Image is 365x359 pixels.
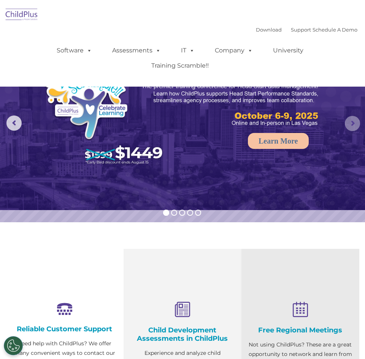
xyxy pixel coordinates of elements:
h4: Reliable Customer Support [11,325,118,333]
font: | [256,27,357,33]
a: IT [173,43,202,58]
a: Schedule A Demo [313,27,357,33]
a: Download [256,27,282,33]
iframe: Chat Widget [240,277,365,359]
h4: Child Development Assessments in ChildPlus [129,326,236,343]
button: Cookies Settings [4,336,23,355]
a: University [265,43,311,58]
img: ChildPlus by Procare Solutions [4,6,40,24]
a: Learn More [248,133,309,149]
a: Support [291,27,311,33]
a: Training Scramble!! [144,58,216,73]
a: Software [49,43,100,58]
a: Assessments [105,43,168,58]
a: Company [207,43,260,58]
